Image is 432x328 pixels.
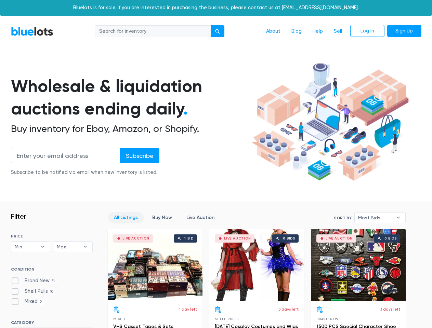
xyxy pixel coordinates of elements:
[334,215,352,221] label: Sort By
[11,148,120,163] input: Enter your email address
[11,298,44,305] label: Mixed
[179,306,197,312] p: 1 day left
[283,237,295,240] div: 0 bids
[387,25,421,37] a: Sign Up
[11,169,159,176] div: Subscribe to be notified via email when new inventory is listed.
[391,213,405,223] b: ▾
[108,229,202,301] a: Live Auction 1 bid
[11,267,93,274] h6: CONDITION
[326,237,353,240] div: Live Auction
[11,75,249,120] h1: Wholesale & liquidation auctions ending daily
[181,212,220,223] a: Live Auction
[113,317,125,321] span: Mixed
[11,320,93,328] h6: CATEGORY
[358,213,392,223] span: Most Bids
[48,289,56,295] span: 10
[120,148,159,163] input: Subscribe
[11,234,93,238] h6: PRICE
[286,25,307,38] a: Blog
[224,237,251,240] div: Live Auction
[328,25,348,38] a: Sell
[36,242,50,252] b: ▾
[184,237,194,240] div: 1 bid
[278,306,299,312] p: 3 days left
[311,229,406,301] a: Live Auction 0 bids
[122,237,149,240] div: Live Auction
[38,300,44,305] span: 2
[307,25,328,38] a: Help
[384,237,397,240] div: 0 bids
[57,242,79,252] span: Max
[380,306,400,312] p: 3 days left
[316,317,339,321] span: Brand New
[183,98,188,119] span: .
[11,277,57,285] label: Brand New
[261,25,286,38] a: About
[146,212,178,223] a: Buy Now
[95,25,211,38] input: Search for inventory
[249,60,411,184] img: hero-ee84e7d0318cb26816c560f6b4441b76977f77a177738b4e94f68c95b2b83dbb.png
[215,317,239,321] span: Shelf Pulls
[11,123,249,135] h2: Buy inventory for Ebay, Amazon, or Shopify.
[11,212,26,220] h3: Filter
[78,242,92,252] b: ▾
[108,212,144,223] a: All Listings
[209,229,304,301] a: Live Auction 0 bids
[15,242,37,252] span: Min
[11,26,53,36] a: BlueLots
[11,288,56,295] label: Shelf Pulls
[50,278,57,284] span: 81
[350,25,384,37] a: Log In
